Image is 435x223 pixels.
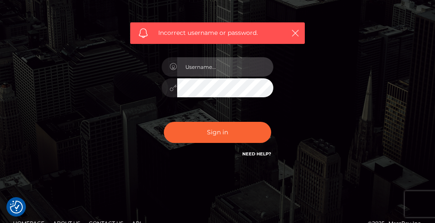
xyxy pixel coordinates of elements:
[10,201,23,214] button: Consent Preferences
[158,28,281,37] span: Incorrect username or password.
[242,151,271,157] a: Need Help?
[177,57,274,77] input: Username...
[10,201,23,214] img: Revisit consent button
[164,122,272,143] button: Sign in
